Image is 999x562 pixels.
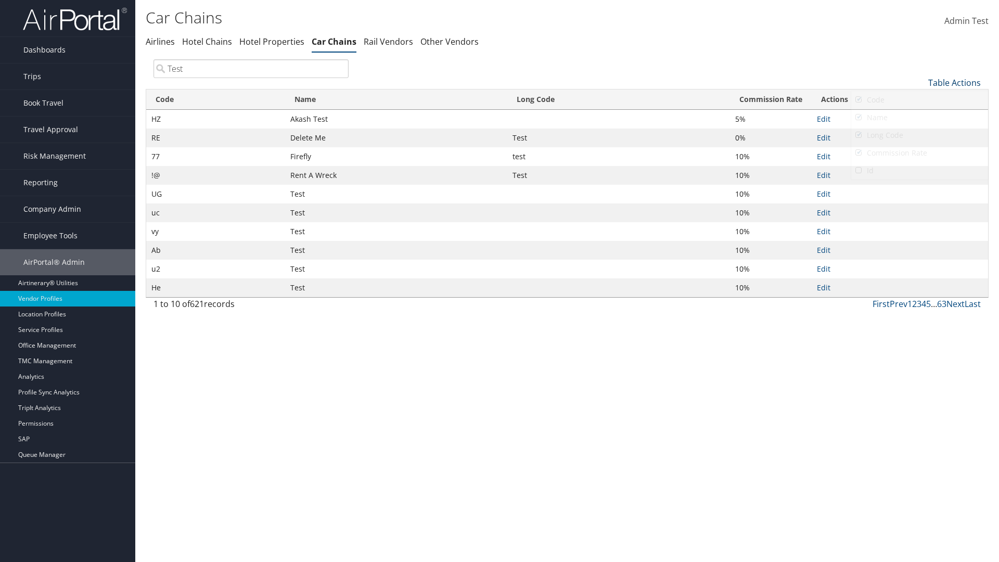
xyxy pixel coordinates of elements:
[23,63,41,90] span: Trips
[23,249,85,275] span: AirPortal® Admin
[851,144,988,162] a: Commission Rate
[23,170,58,196] span: Reporting
[23,117,78,143] span: Travel Approval
[851,91,988,109] a: Code
[23,7,127,31] img: airportal-logo.png
[23,223,78,249] span: Employee Tools
[851,162,988,180] a: Id
[23,37,66,63] span: Dashboards
[23,143,86,169] span: Risk Management
[23,90,63,116] span: Book Travel
[851,126,988,144] a: Long Code
[851,109,988,126] a: Name
[23,196,81,222] span: Company Admin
